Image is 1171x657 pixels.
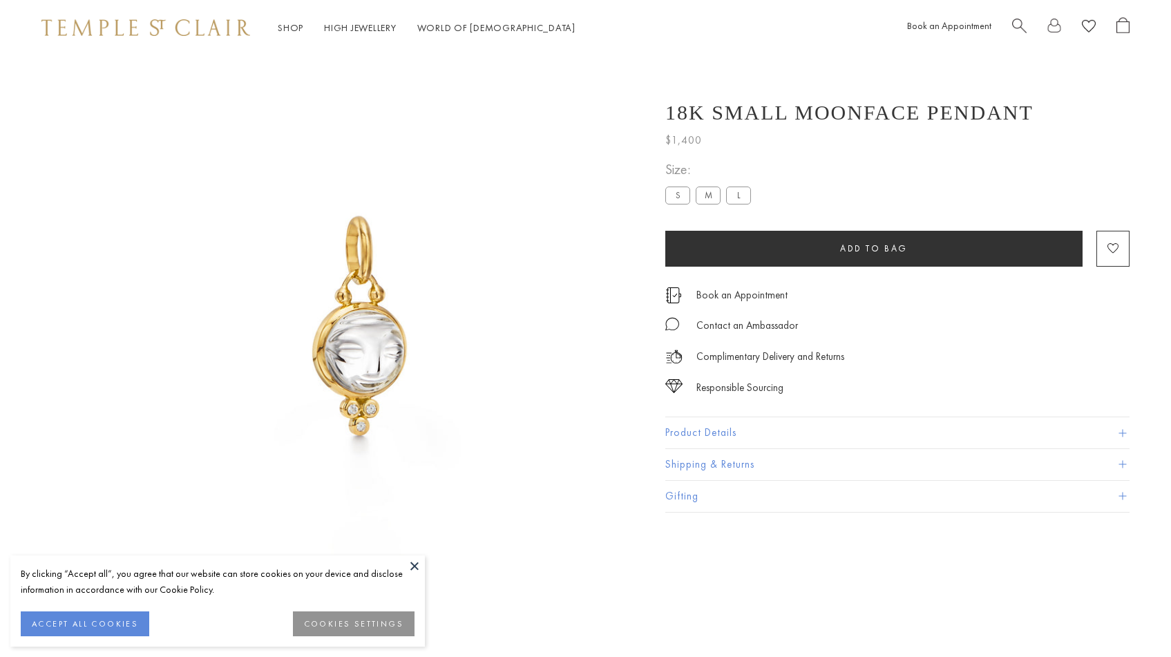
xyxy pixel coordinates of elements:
div: Contact an Ambassador [696,317,798,334]
iframe: Gorgias live chat messenger [1102,592,1157,643]
p: Complimentary Delivery and Returns [696,348,844,365]
img: icon_appointment.svg [665,287,682,303]
span: Size: [665,158,756,181]
button: Shipping & Returns [665,449,1130,480]
label: M [696,187,721,204]
a: ShopShop [278,21,303,34]
label: L [726,187,751,204]
img: P71852-CRMNFC10 [90,55,632,598]
img: MessageIcon-01_2.svg [665,317,679,331]
div: By clicking “Accept all”, you agree that our website can store cookies on your device and disclos... [21,566,415,598]
span: Add to bag [840,242,908,254]
button: Add to bag [665,231,1083,267]
a: Book an Appointment [696,287,788,303]
span: $1,400 [665,131,702,149]
img: Temple St. Clair [41,19,250,36]
h1: 18K Small Moonface Pendant [665,101,1034,124]
button: COOKIES SETTINGS [293,611,415,636]
img: icon_sourcing.svg [665,379,683,393]
a: Open Shopping Bag [1116,17,1130,39]
a: Book an Appointment [907,19,991,32]
button: ACCEPT ALL COOKIES [21,611,149,636]
a: View Wishlist [1082,17,1096,39]
img: icon_delivery.svg [665,348,683,365]
label: S [665,187,690,204]
a: Search [1012,17,1027,39]
nav: Main navigation [278,19,575,37]
a: High JewelleryHigh Jewellery [324,21,397,34]
button: Gifting [665,481,1130,512]
a: World of [DEMOGRAPHIC_DATA]World of [DEMOGRAPHIC_DATA] [417,21,575,34]
button: Product Details [665,417,1130,448]
div: Responsible Sourcing [696,379,783,397]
